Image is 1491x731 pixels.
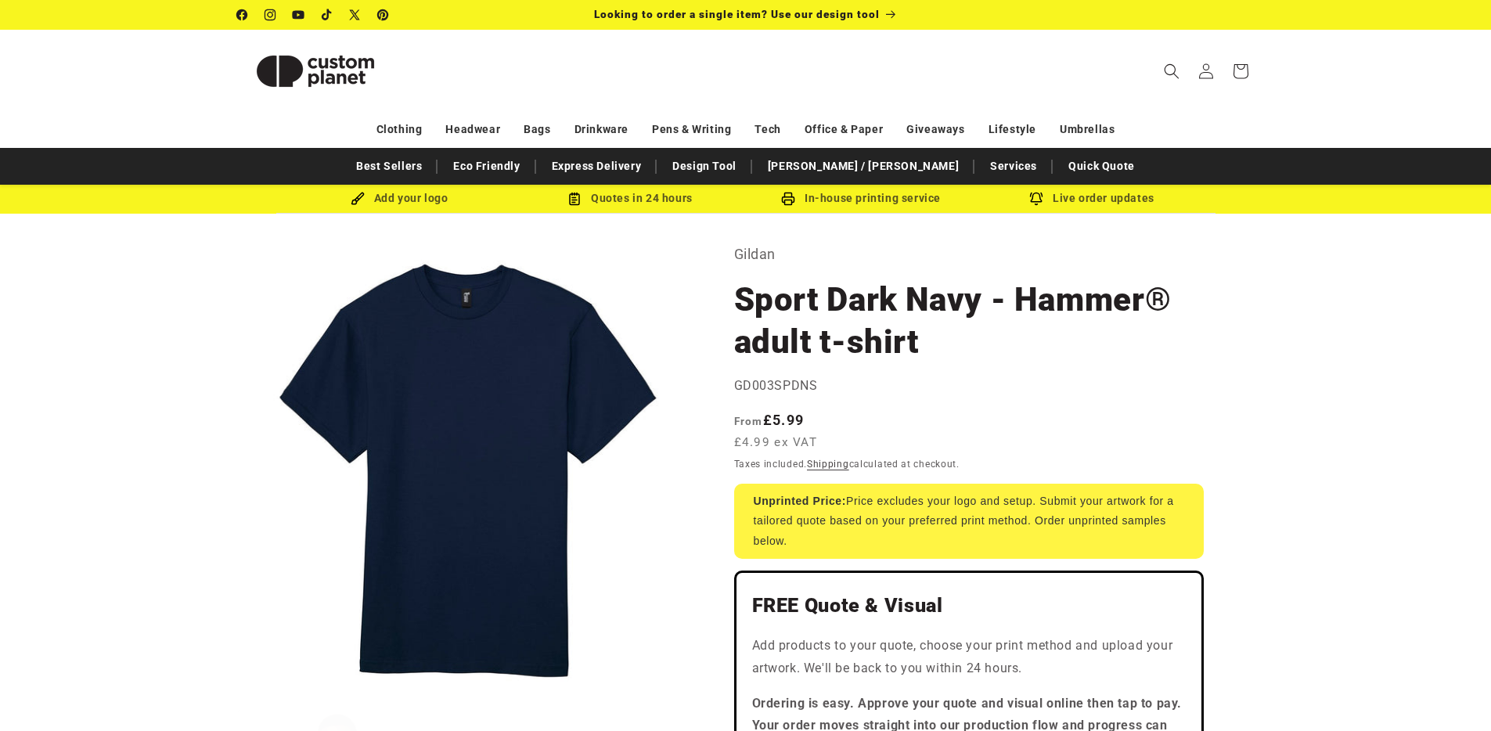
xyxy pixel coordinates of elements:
[348,153,430,180] a: Best Sellers
[652,116,731,143] a: Pens & Writing
[567,192,582,206] img: Order Updates Icon
[807,459,849,470] a: Shipping
[284,189,515,208] div: Add your logo
[515,189,746,208] div: Quotes in 24 hours
[734,279,1204,363] h1: Sport Dark Navy - Hammer® adult t-shirt
[982,153,1045,180] a: Services
[734,456,1204,472] div: Taxes included. calculated at checkout.
[977,189,1208,208] div: Live order updates
[752,593,1186,618] h2: FREE Quote & Visual
[734,484,1204,559] div: Price excludes your logo and setup. Submit your artwork for a tailored quote based on your prefer...
[752,635,1186,680] p: Add products to your quote, choose your print method and upload your artwork. We'll be back to yo...
[734,415,763,427] span: From
[237,36,394,106] img: Custom Planet
[734,378,818,393] span: GD003SPDNS
[805,116,883,143] a: Office & Paper
[755,116,780,143] a: Tech
[781,192,795,206] img: In-house printing
[746,189,977,208] div: In-house printing service
[906,116,964,143] a: Giveaways
[351,192,365,206] img: Brush Icon
[1061,153,1143,180] a: Quick Quote
[989,116,1036,143] a: Lifestyle
[754,495,847,507] strong: Unprinted Price:
[1154,54,1189,88] summary: Search
[1029,192,1043,206] img: Order updates
[734,242,1204,267] p: Gildan
[1060,116,1115,143] a: Umbrellas
[664,153,744,180] a: Design Tool
[734,412,805,428] strong: £5.99
[524,116,550,143] a: Bags
[544,153,650,180] a: Express Delivery
[594,8,880,20] span: Looking to order a single item? Use our design tool
[445,153,528,180] a: Eco Friendly
[734,434,818,452] span: £4.99 ex VAT
[574,116,628,143] a: Drinkware
[376,116,423,143] a: Clothing
[445,116,500,143] a: Headwear
[231,30,399,112] a: Custom Planet
[760,153,967,180] a: [PERSON_NAME] / [PERSON_NAME]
